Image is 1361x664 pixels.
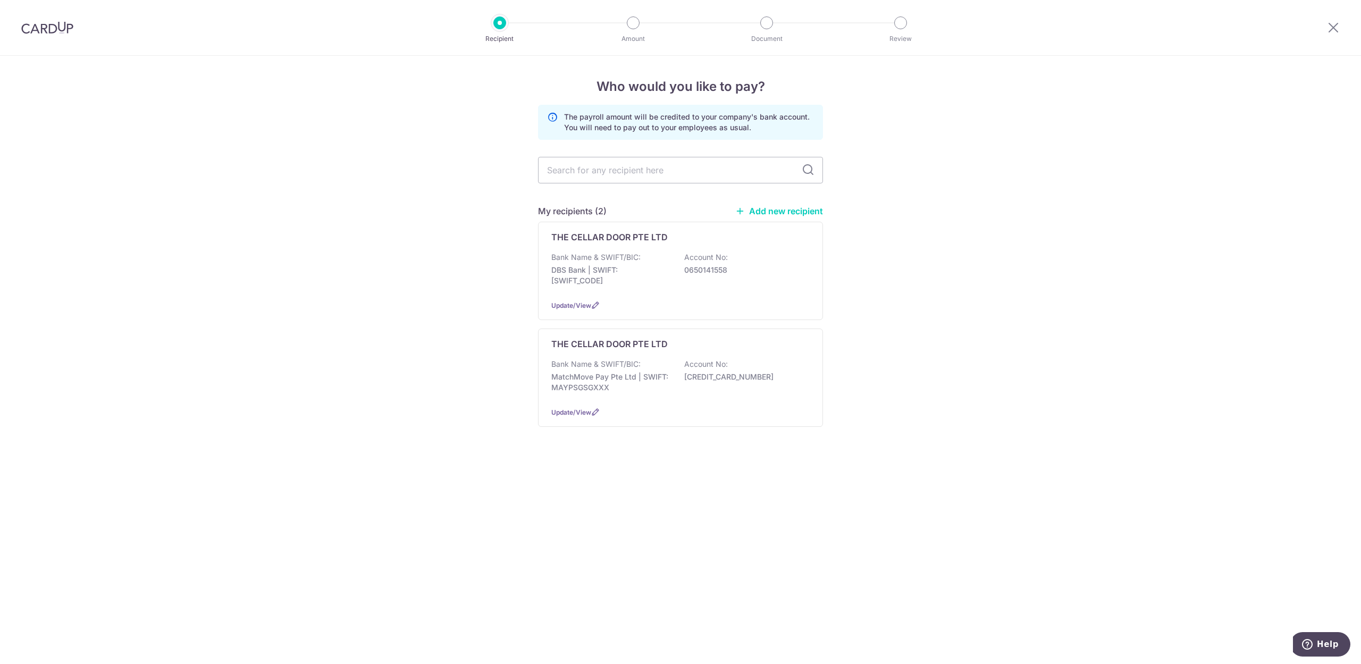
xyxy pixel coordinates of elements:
[684,359,728,369] p: Account No:
[551,338,668,350] p: THE CELLAR DOOR PTE LTD
[551,265,670,286] p: DBS Bank | SWIFT: [SWIFT_CODE]
[551,252,641,263] p: Bank Name & SWIFT/BIC:
[538,205,607,217] h5: My recipients (2)
[594,33,673,44] p: Amount
[564,112,814,133] p: The payroll amount will be credited to your company's bank account. You will need to pay out to y...
[1293,632,1350,659] iframe: Opens a widget where you can find more information
[684,372,803,382] p: [CREDIT_CARD_NUMBER]
[551,231,668,243] p: THE CELLAR DOOR PTE LTD
[551,408,591,416] a: Update/View
[861,33,940,44] p: Review
[551,301,591,309] a: Update/View
[538,77,823,96] h4: Who would you like to pay?
[551,372,670,393] p: MatchMove Pay Pte Ltd | SWIFT: MAYPSGSGXXX
[684,265,803,275] p: 0650141558
[684,252,728,263] p: Account No:
[538,157,823,183] input: Search for any recipient here
[460,33,539,44] p: Recipient
[727,33,806,44] p: Document
[21,21,73,34] img: CardUp
[551,359,641,369] p: Bank Name & SWIFT/BIC:
[735,206,823,216] a: Add new recipient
